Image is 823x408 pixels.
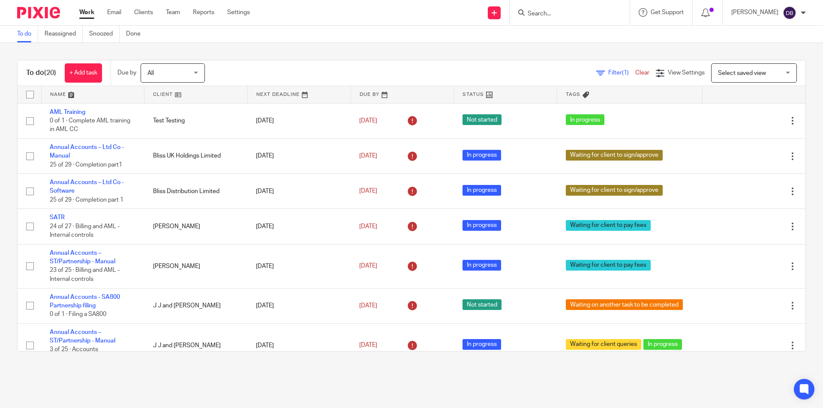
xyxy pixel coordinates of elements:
td: [PERSON_NAME] [144,244,248,288]
span: Select saved view [718,70,766,76]
td: [DATE] [247,209,351,244]
a: Reassigned [45,26,83,42]
span: Tags [566,92,580,97]
span: [DATE] [359,188,377,194]
a: Annual Accounts - SA800 Partnership filing [50,294,120,309]
span: 3 of 25 · Accounts Receivable/Trade Debtors [50,347,119,362]
span: (1) [622,70,629,76]
span: In progress [463,185,501,196]
input: Search [527,10,604,18]
td: [DATE] [247,244,351,288]
td: J J and [PERSON_NAME] [144,323,248,367]
span: Not started [463,299,502,310]
span: [DATE] [359,263,377,269]
a: SATR [50,214,65,220]
a: Snoozed [89,26,120,42]
td: Bliss Distribution Limited [144,174,248,209]
span: [DATE] [359,342,377,348]
td: [DATE] [247,288,351,323]
span: Waiting for client to sign/approve [566,150,663,161]
td: J J and [PERSON_NAME] [144,288,248,323]
span: In progress [463,339,501,350]
a: Annual Accounts – ST/Partnership - Manual [50,250,115,265]
td: [DATE] [247,323,351,367]
span: 23 of 25 · Billing and AML - Internal controls [50,268,120,283]
span: 25 of 29 · Completion part 1 [50,197,123,203]
span: In progress [463,220,501,231]
span: In progress [463,260,501,271]
a: Annual Accounts – Ltd Co - Manual [50,144,124,159]
span: 0 of 1 · Filing a SA800 [50,312,106,318]
span: Waiting for client to pay fees [566,220,651,231]
a: Annual Accounts – Ltd Co - Software [50,179,124,194]
p: Due by [117,68,136,77]
span: Waiting for client queries [566,339,641,350]
a: AML Training [50,109,85,115]
a: Annual Accounts – ST/Partnership - Manual [50,329,115,344]
td: [DATE] [247,174,351,209]
a: Email [107,8,121,17]
td: [DATE] [247,138,351,173]
td: [DATE] [247,103,351,138]
a: To do [17,26,38,42]
td: Test Testing [144,103,248,138]
span: All [147,70,154,76]
p: [PERSON_NAME] [731,8,778,17]
span: Waiting for client to pay fees [566,260,651,271]
span: Filter [608,70,635,76]
span: 0 of 1 · Complete AML training in AML CC [50,118,130,133]
span: Get Support [651,9,684,15]
span: [DATE] [359,303,377,309]
a: Done [126,26,147,42]
span: [DATE] [359,153,377,159]
span: 25 of 29 · Completion part1 [50,162,122,168]
a: Settings [227,8,250,17]
span: Waiting for client to sign/approve [566,185,663,196]
span: In progress [643,339,682,350]
span: 24 of 27 · Billing and AML - Internal controls [50,223,120,238]
span: [DATE] [359,118,377,124]
span: In progress [463,150,501,161]
span: View Settings [668,70,705,76]
a: Team [166,8,180,17]
img: Pixie [17,7,60,18]
span: (20) [44,69,56,76]
a: Clients [134,8,153,17]
span: [DATE] [359,223,377,229]
span: Waiting on another task to be completed [566,299,683,310]
a: Reports [193,8,214,17]
a: Clear [635,70,649,76]
a: Work [79,8,94,17]
img: svg%3E [783,6,796,20]
td: [PERSON_NAME] [144,209,248,244]
span: In progress [566,114,604,125]
a: + Add task [65,63,102,83]
td: Bliss UK Holdings Limited [144,138,248,173]
h1: To do [26,68,56,77]
span: Not started [463,114,502,125]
